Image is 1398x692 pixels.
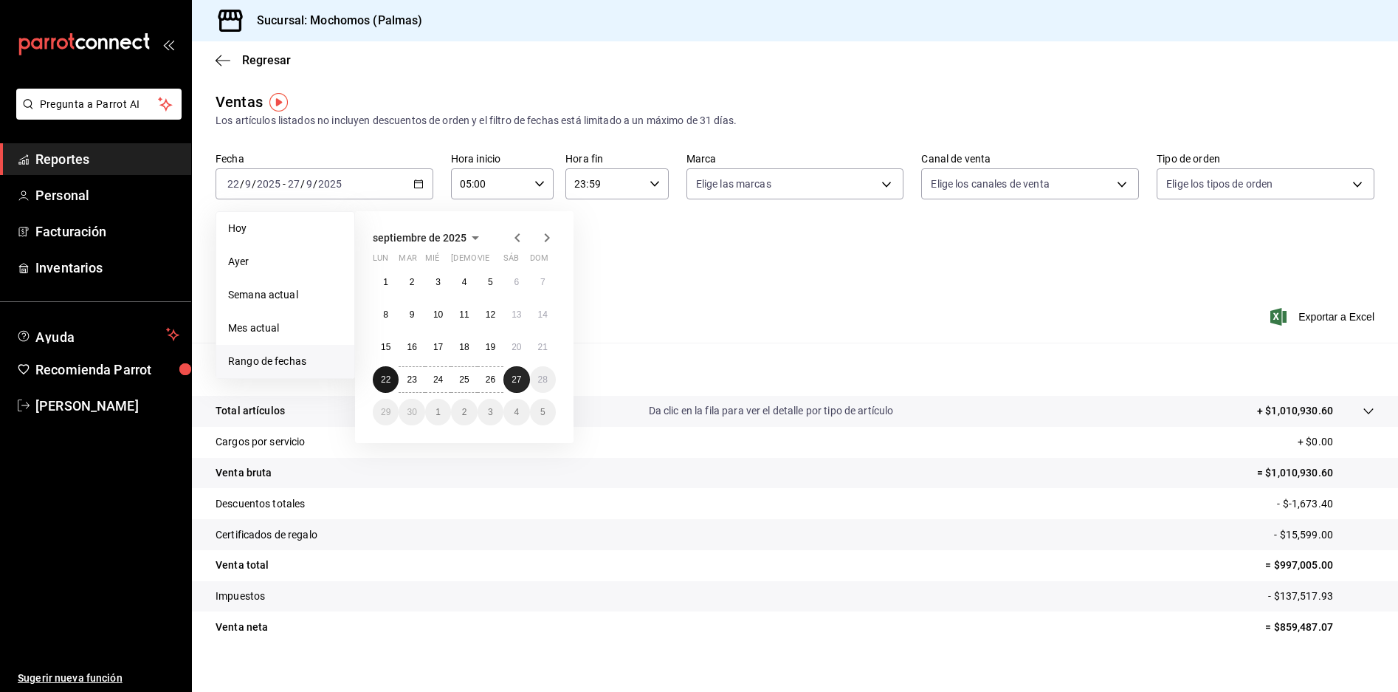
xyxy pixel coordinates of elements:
abbr: 3 de septiembre de 2025 [435,277,441,287]
p: + $0.00 [1298,434,1374,450]
button: 26 de septiembre de 2025 [478,366,503,393]
button: 4 de octubre de 2025 [503,399,529,425]
p: Certificados de regalo [216,527,317,543]
abbr: 24 de septiembre de 2025 [433,374,443,385]
abbr: 18 de septiembre de 2025 [459,342,469,352]
label: Canal de venta [921,154,1139,164]
abbr: 2 de octubre de 2025 [462,407,467,417]
span: Reportes [35,149,179,169]
button: Regresar [216,53,291,67]
button: 6 de septiembre de 2025 [503,269,529,295]
p: - $15,599.00 [1274,527,1374,543]
span: Semana actual [228,287,342,303]
abbr: 9 de septiembre de 2025 [410,309,415,320]
abbr: 7 de septiembre de 2025 [540,277,545,287]
span: - [283,178,286,190]
span: / [240,178,244,190]
button: Exportar a Excel [1273,308,1374,326]
input: ---- [317,178,342,190]
input: -- [227,178,240,190]
p: Total artículos [216,403,285,419]
button: 28 de septiembre de 2025 [530,366,556,393]
input: ---- [256,178,281,190]
p: Da clic en la fila para ver el detalle por tipo de artículo [649,403,894,419]
label: Hora inicio [451,154,554,164]
button: 27 de septiembre de 2025 [503,366,529,393]
button: 2 de septiembre de 2025 [399,269,424,295]
span: [PERSON_NAME] [35,396,179,416]
abbr: 11 de septiembre de 2025 [459,309,469,320]
p: - $-1,673.40 [1277,496,1374,512]
abbr: 2 de septiembre de 2025 [410,277,415,287]
abbr: 6 de septiembre de 2025 [514,277,519,287]
abbr: sábado [503,253,519,269]
abbr: 3 de octubre de 2025 [488,407,493,417]
span: Pregunta a Parrot AI [40,97,159,112]
abbr: 14 de septiembre de 2025 [538,309,548,320]
button: 1 de octubre de 2025 [425,399,451,425]
span: Ayer [228,254,342,270]
span: septiembre de 2025 [373,232,466,244]
button: 20 de septiembre de 2025 [503,334,529,360]
abbr: 21 de septiembre de 2025 [538,342,548,352]
button: 17 de septiembre de 2025 [425,334,451,360]
abbr: 4 de septiembre de 2025 [462,277,467,287]
p: Impuestos [216,589,265,604]
button: 2 de octubre de 2025 [451,399,477,425]
button: 22 de septiembre de 2025 [373,366,399,393]
button: 4 de septiembre de 2025 [451,269,477,295]
abbr: 15 de septiembre de 2025 [381,342,390,352]
label: Fecha [216,154,433,164]
div: Ventas [216,91,263,113]
span: / [252,178,256,190]
span: Facturación [35,222,179,241]
label: Marca [686,154,904,164]
abbr: miércoles [425,253,439,269]
span: Hoy [228,221,342,236]
p: - $137,517.93 [1268,589,1374,604]
abbr: 20 de septiembre de 2025 [512,342,521,352]
button: 14 de septiembre de 2025 [530,301,556,328]
button: open_drawer_menu [162,38,174,50]
abbr: domingo [530,253,548,269]
abbr: 5 de septiembre de 2025 [488,277,493,287]
span: Elige los canales de venta [931,177,1049,191]
abbr: 4 de octubre de 2025 [514,407,519,417]
button: 25 de septiembre de 2025 [451,366,477,393]
span: Recomienda Parrot [35,360,179,380]
span: / [313,178,317,190]
abbr: viernes [478,253,489,269]
span: Personal [35,185,179,205]
p: Resumen [216,360,1374,378]
button: 3 de septiembre de 2025 [425,269,451,295]
abbr: 26 de septiembre de 2025 [486,374,495,385]
abbr: martes [399,253,416,269]
p: = $1,010,930.60 [1257,465,1374,481]
span: Elige las marcas [696,177,771,191]
abbr: 19 de septiembre de 2025 [486,342,495,352]
abbr: 12 de septiembre de 2025 [486,309,495,320]
button: 11 de septiembre de 2025 [451,301,477,328]
a: Pregunta a Parrot AI [10,107,182,123]
button: 19 de septiembre de 2025 [478,334,503,360]
h3: Sucursal: Mochomos (Palmas) [245,12,423,30]
abbr: 13 de septiembre de 2025 [512,309,521,320]
abbr: 10 de septiembre de 2025 [433,309,443,320]
p: + $1,010,930.60 [1257,403,1333,419]
button: 3 de octubre de 2025 [478,399,503,425]
button: 29 de septiembre de 2025 [373,399,399,425]
abbr: lunes [373,253,388,269]
abbr: 5 de octubre de 2025 [540,407,545,417]
button: 8 de septiembre de 2025 [373,301,399,328]
button: septiembre de 2025 [373,229,484,247]
button: 16 de septiembre de 2025 [399,334,424,360]
abbr: 25 de septiembre de 2025 [459,374,469,385]
p: Venta bruta [216,465,272,481]
span: Ayuda [35,326,160,343]
input: -- [287,178,300,190]
span: Elige los tipos de orden [1166,177,1273,191]
abbr: 16 de septiembre de 2025 [407,342,416,352]
p: = $997,005.00 [1265,558,1374,573]
button: 5 de octubre de 2025 [530,399,556,425]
